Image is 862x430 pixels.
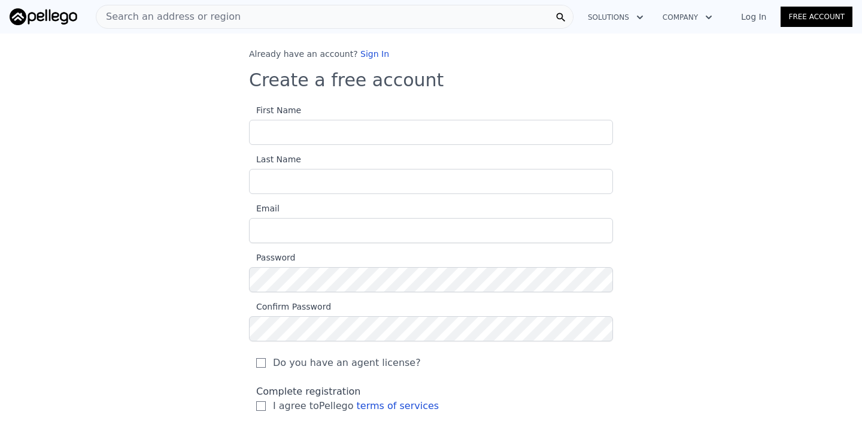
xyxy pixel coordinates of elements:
[273,399,439,413] span: I agree to Pellego
[273,356,421,370] span: Do you have an agent license?
[249,69,613,91] h3: Create a free account
[249,253,295,262] span: Password
[249,218,613,243] input: Email
[249,267,613,292] input: Password
[256,358,266,368] input: Do you have an agent license?
[360,49,389,59] a: Sign In
[727,11,781,23] a: Log In
[249,169,613,194] input: Last Name
[249,48,613,60] div: Already have an account?
[781,7,852,27] a: Free Account
[10,8,77,25] img: Pellego
[256,401,266,411] input: I agree toPellego terms of services
[249,302,331,311] span: Confirm Password
[249,316,613,341] input: Confirm Password
[249,155,301,164] span: Last Name
[249,105,301,115] span: First Name
[578,7,653,28] button: Solutions
[249,120,613,145] input: First Name
[357,400,439,411] a: terms of services
[256,386,361,397] span: Complete registration
[249,204,280,213] span: Email
[653,7,722,28] button: Company
[96,10,241,24] span: Search an address or region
